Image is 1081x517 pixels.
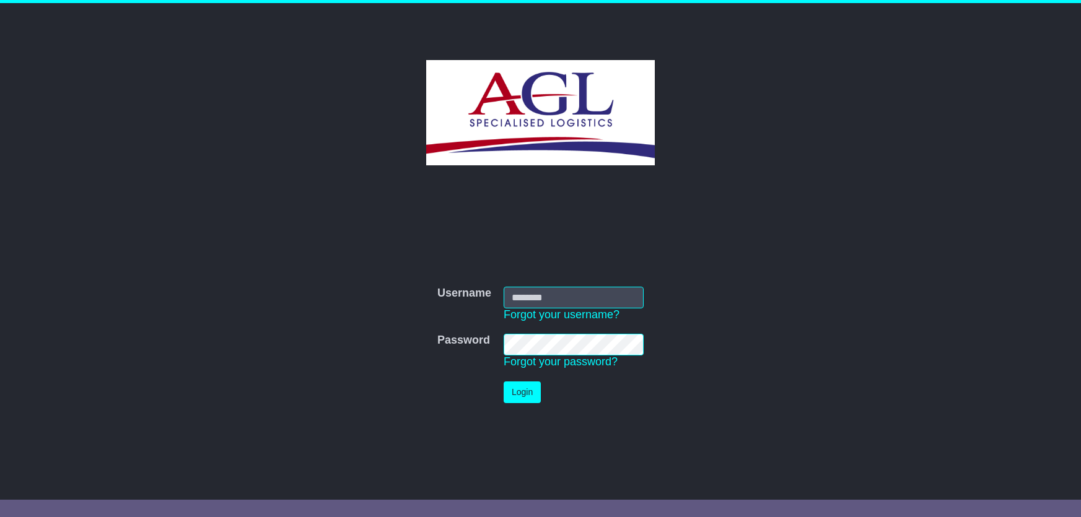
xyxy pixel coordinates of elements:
[426,60,655,165] img: AGL SPECIALISED LOGISTICS
[437,287,491,300] label: Username
[504,355,618,368] a: Forgot your password?
[437,334,490,347] label: Password
[504,381,541,403] button: Login
[504,308,619,321] a: Forgot your username?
